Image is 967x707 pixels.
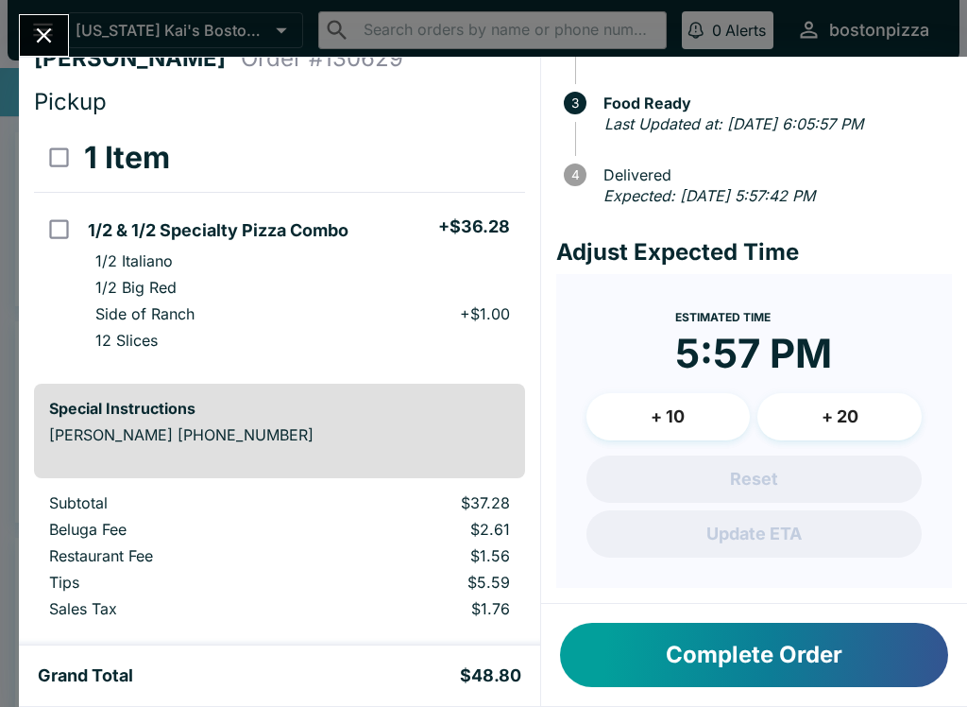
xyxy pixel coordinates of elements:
[88,219,348,242] h5: 1/2 & 1/2 Specialty Pizza Combo
[556,238,952,267] h4: Adjust Expected Time
[329,599,510,618] p: $1.76
[34,88,107,115] span: Pickup
[329,573,510,592] p: $5.59
[571,95,579,111] text: 3
[49,599,298,618] p: Sales Tax
[460,304,510,323] p: + $1.00
[586,393,751,440] button: + 10
[49,520,298,539] p: Beluga Fee
[604,114,863,133] em: Last Updated at: [DATE] 6:05:57 PM
[329,493,510,512] p: $37.28
[675,310,771,324] span: Estimated Time
[560,623,948,687] button: Complete Order
[20,15,68,56] button: Close
[34,44,241,73] h4: [PERSON_NAME]
[329,520,510,539] p: $2.61
[329,546,510,565] p: $1.56
[95,331,158,350] p: 12 Slices
[34,493,525,626] table: orders table
[49,493,298,512] p: Subtotal
[438,216,510,238] h5: + $36.28
[95,278,177,297] p: 1/2 Big Red
[594,95,952,112] span: Food Ready
[49,399,510,418] h6: Special Instructions
[95,304,195,323] p: Side of Ranch
[594,166,952,183] span: Delivered
[84,139,170,177] h3: 1 Item
[460,664,521,687] h5: $48.80
[38,664,133,687] h5: Grand Total
[49,425,510,444] p: [PERSON_NAME] [PHONE_NUMBER]
[95,251,173,270] p: 1/2 Italiano
[34,124,525,369] table: orders table
[570,167,579,182] text: 4
[675,329,832,378] time: 5:57 PM
[49,546,298,565] p: Restaurant Fee
[603,186,815,205] em: Expected: [DATE] 5:57:42 PM
[241,44,403,73] h4: Order # 130629
[757,393,922,440] button: + 20
[49,573,298,592] p: Tips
